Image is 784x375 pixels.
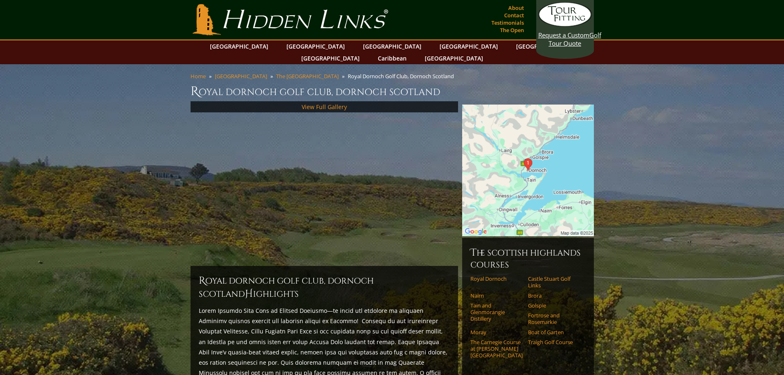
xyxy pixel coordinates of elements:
a: About [506,2,526,14]
a: Caribbean [374,52,411,64]
a: View Full Gallery [302,103,347,111]
a: [GEOGRAPHIC_DATA] [359,40,426,52]
a: Fortrose and Rosemarkie [528,312,580,326]
a: Royal Dornoch [470,275,523,282]
a: Home [191,72,206,80]
h2: Royal Dornoch Golf Club, Dornoch Scotland ighlights [199,274,450,300]
a: The Carnegie Course at [PERSON_NAME][GEOGRAPHIC_DATA] [470,339,523,359]
a: [GEOGRAPHIC_DATA] [282,40,349,52]
a: [GEOGRAPHIC_DATA] [206,40,272,52]
a: The Open [498,24,526,36]
a: Golspie [528,302,580,309]
a: [GEOGRAPHIC_DATA] [421,52,487,64]
img: Google Map of Royal Dornoch Golf Club, Golf Road, Dornoch, Scotland, United Kingdom [462,105,594,236]
span: Request a Custom [538,31,589,39]
a: [GEOGRAPHIC_DATA] [512,40,579,52]
a: Contact [502,9,526,21]
a: The [GEOGRAPHIC_DATA] [276,72,339,80]
a: Castle Stuart Golf Links [528,275,580,289]
a: Tain and Glenmorangie Distillery [470,302,523,322]
span: H [245,287,253,300]
h1: Royal Dornoch Golf Club, Dornoch Scotland [191,83,594,100]
a: Boat of Garten [528,329,580,335]
a: Traigh Golf Course [528,339,580,345]
a: Nairn [470,292,523,299]
a: Request a CustomGolf Tour Quote [538,2,592,47]
a: Brora [528,292,580,299]
a: [GEOGRAPHIC_DATA] [297,52,364,64]
a: [GEOGRAPHIC_DATA] [435,40,502,52]
a: Moray [470,329,523,335]
li: Royal Dornoch Golf Club, Dornoch Scotland [348,72,457,80]
a: [GEOGRAPHIC_DATA] [215,72,267,80]
a: Testimonials [489,17,526,28]
h6: The Scottish Highlands Courses [470,246,586,270]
